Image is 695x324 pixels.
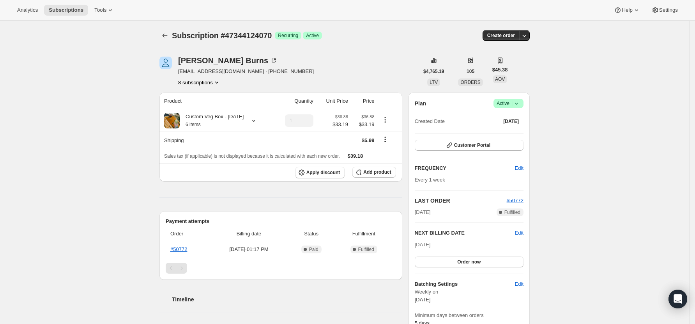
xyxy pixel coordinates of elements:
h2: NEXT BILLING DATE [415,229,515,237]
span: Paid [309,246,318,253]
button: #50772 [507,197,523,205]
button: Tools [90,5,119,16]
button: Edit [510,278,528,290]
span: AOV [495,77,505,82]
span: Recurring [278,32,298,39]
button: Create order [483,30,520,41]
small: $36.88 [335,114,348,119]
span: Billing date [212,230,286,238]
th: Order [166,225,209,242]
span: Create order [487,32,515,39]
span: Minimum days between orders [415,312,523,319]
span: Fulfilled [358,246,374,253]
button: Settings [647,5,683,16]
span: LTV [430,80,438,85]
span: Tools [94,7,106,13]
h6: Batching Settings [415,280,515,288]
small: 6 items [186,122,201,127]
span: Subscriptions [49,7,83,13]
th: Quantity [272,93,316,110]
span: Sharon Burns [159,57,172,69]
span: Active [306,32,319,39]
span: [EMAIL_ADDRESS][DOMAIN_NAME] · [PHONE_NUMBER] [178,68,314,75]
th: Shipping [159,132,272,149]
h2: FREQUENCY [415,164,515,172]
div: Custom Veg Box - [DATE] [180,113,244,128]
span: Help [622,7,632,13]
button: Help [609,5,645,16]
span: Sales tax (if applicable) is not displayed because it is calculated with each new order. [164,153,340,159]
span: Edit [515,280,523,288]
button: Subscriptions [159,30,170,41]
button: Subscriptions [44,5,88,16]
span: Subscription #47344124070 [172,31,272,40]
button: Product actions [178,78,221,86]
button: Product actions [379,116,391,124]
button: Add product [352,167,396,178]
nav: Pagination [166,263,396,274]
span: $39.18 [348,153,363,159]
span: $4,765.19 [423,68,444,75]
button: Shipping actions [379,135,391,144]
span: [DATE] [415,242,431,247]
th: Price [350,93,377,110]
span: Fulfilled [504,209,520,215]
span: Created Date [415,117,445,125]
small: $36.88 [361,114,374,119]
h2: LAST ORDER [415,197,507,205]
button: Order now [415,256,523,267]
span: Analytics [17,7,38,13]
a: #50772 [507,198,523,203]
span: Status [291,230,332,238]
span: Apply discount [306,169,340,176]
button: $4,765.19 [419,66,449,77]
span: Weekly on [415,288,523,296]
button: Analytics [12,5,42,16]
h2: Payment attempts [166,217,396,225]
span: $33.19 [332,121,348,128]
span: [DATE] · 01:17 PM [212,246,286,253]
span: [DATE] [415,297,431,303]
button: Edit [515,229,523,237]
span: $45.38 [492,66,508,74]
span: Add product [363,169,391,175]
span: Customer Portal [454,142,490,148]
span: [DATE] [415,208,431,216]
button: 105 [462,66,479,77]
img: product img [164,113,180,128]
button: Edit [510,162,528,174]
span: Settings [659,7,678,13]
span: [DATE] [503,118,519,125]
span: Active [497,100,520,107]
span: Every 1 week [415,177,445,183]
a: #50772 [170,246,187,252]
span: Edit [515,164,523,172]
button: Customer Portal [415,140,523,151]
th: Unit Price [316,93,350,110]
span: Fulfillment [336,230,391,238]
button: Apply discount [295,167,345,178]
span: ORDERS [460,80,480,85]
div: [PERSON_NAME] Burns [178,57,278,64]
span: 105 [467,68,474,75]
h2: Plan [415,100,426,107]
th: Product [159,93,272,110]
div: Open Intercom Messenger [668,290,687,308]
h2: Timeline [172,296,402,303]
span: $5.99 [362,137,375,143]
button: [DATE] [499,116,523,127]
span: Order now [457,259,481,265]
span: $33.19 [353,121,375,128]
span: | [511,100,513,107]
